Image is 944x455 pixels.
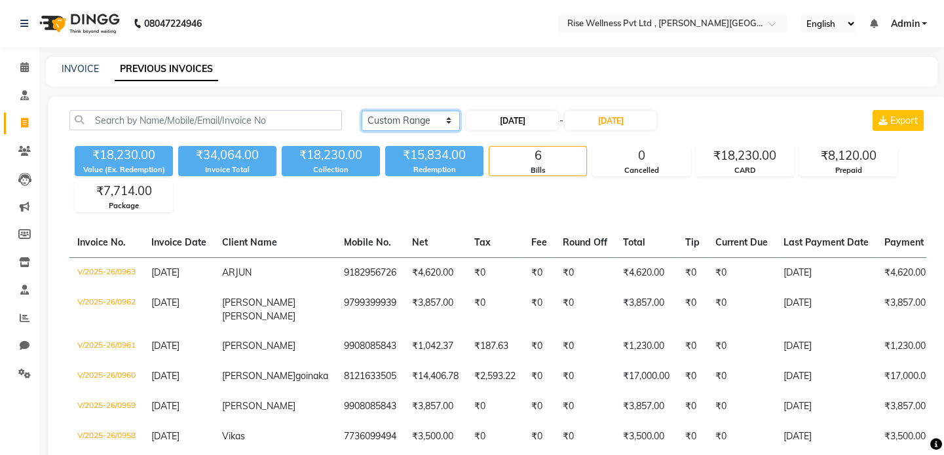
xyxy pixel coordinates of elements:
[555,288,615,331] td: ₹0
[708,331,776,361] td: ₹0
[222,236,277,248] span: Client Name
[466,331,523,361] td: ₹187.63
[75,200,172,211] div: Package
[151,400,179,412] span: [DATE]
[677,331,708,361] td: ₹0
[708,257,776,288] td: ₹0
[615,391,677,422] td: ₹3,857.00
[151,370,179,382] span: [DATE]
[565,111,656,130] input: End Date
[523,391,555,422] td: ₹0
[466,361,523,391] td: ₹2,593.22
[800,165,897,176] div: Prepaid
[677,257,708,288] td: ₹0
[776,422,877,452] td: [DATE]
[282,146,380,164] div: ₹18,230.00
[615,257,677,288] td: ₹4,620.00
[336,288,404,331] td: 9799399939
[151,297,179,308] span: [DATE]
[151,430,179,442] span: [DATE]
[115,58,218,81] a: PREVIOUS INVOICES
[336,361,404,391] td: 8121633505
[776,331,877,361] td: [DATE]
[222,370,295,382] span: [PERSON_NAME]
[677,288,708,331] td: ₹0
[466,288,523,331] td: ₹0
[295,370,328,382] span: goinaka
[890,115,918,126] span: Export
[696,147,793,165] div: ₹18,230.00
[677,391,708,422] td: ₹0
[563,236,607,248] span: Round Off
[708,422,776,452] td: ₹0
[151,340,179,352] span: [DATE]
[69,391,143,422] td: V/2025-26/0959
[69,361,143,391] td: V/2025-26/0960
[715,236,768,248] span: Current Due
[523,257,555,288] td: ₹0
[151,236,206,248] span: Invoice Date
[33,5,123,42] img: logo
[523,331,555,361] td: ₹0
[178,146,276,164] div: ₹34,064.00
[144,5,202,42] b: 08047224946
[404,257,466,288] td: ₹4,620.00
[708,288,776,331] td: ₹0
[222,400,295,412] span: [PERSON_NAME]
[69,422,143,452] td: V/2025-26/0958
[62,63,99,75] a: INVOICE
[615,422,677,452] td: ₹3,500.00
[404,361,466,391] td: ₹14,406.78
[800,147,897,165] div: ₹8,120.00
[69,331,143,361] td: V/2025-26/0961
[222,340,295,352] span: [PERSON_NAME]
[593,165,690,176] div: Cancelled
[75,164,173,175] div: Value (Ex. Redemption)
[336,331,404,361] td: 9908085843
[555,331,615,361] td: ₹0
[555,391,615,422] td: ₹0
[559,114,563,128] span: -
[404,331,466,361] td: ₹1,042.37
[69,257,143,288] td: V/2025-26/0963
[75,182,172,200] div: ₹7,714.00
[336,257,404,288] td: 9182956726
[474,236,491,248] span: Tax
[151,266,179,278] span: [DATE]
[222,266,252,278] span: ARJUN
[404,288,466,331] td: ₹3,857.00
[615,361,677,391] td: ₹17,000.00
[489,165,586,176] div: Bills
[282,164,380,175] div: Collection
[222,297,295,308] span: [PERSON_NAME]
[776,361,877,391] td: [DATE]
[523,361,555,391] td: ₹0
[531,236,547,248] span: Fee
[873,110,924,131] button: Export
[336,422,404,452] td: 7736099494
[466,111,558,130] input: Start Date
[708,361,776,391] td: ₹0
[69,110,342,130] input: Search by Name/Mobile/Email/Invoice No
[344,236,391,248] span: Mobile No.
[466,422,523,452] td: ₹0
[178,164,276,175] div: Invoice Total
[784,236,869,248] span: Last Payment Date
[555,257,615,288] td: ₹0
[466,257,523,288] td: ₹0
[385,146,483,164] div: ₹15,834.00
[555,422,615,452] td: ₹0
[466,391,523,422] td: ₹0
[222,430,245,442] span: Vikas
[77,236,126,248] span: Invoice No.
[523,422,555,452] td: ₹0
[615,288,677,331] td: ₹3,857.00
[615,331,677,361] td: ₹1,230.00
[404,422,466,452] td: ₹3,500.00
[555,361,615,391] td: ₹0
[336,391,404,422] td: 9908085843
[685,236,700,248] span: Tip
[404,391,466,422] td: ₹3,857.00
[593,147,690,165] div: 0
[489,147,586,165] div: 6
